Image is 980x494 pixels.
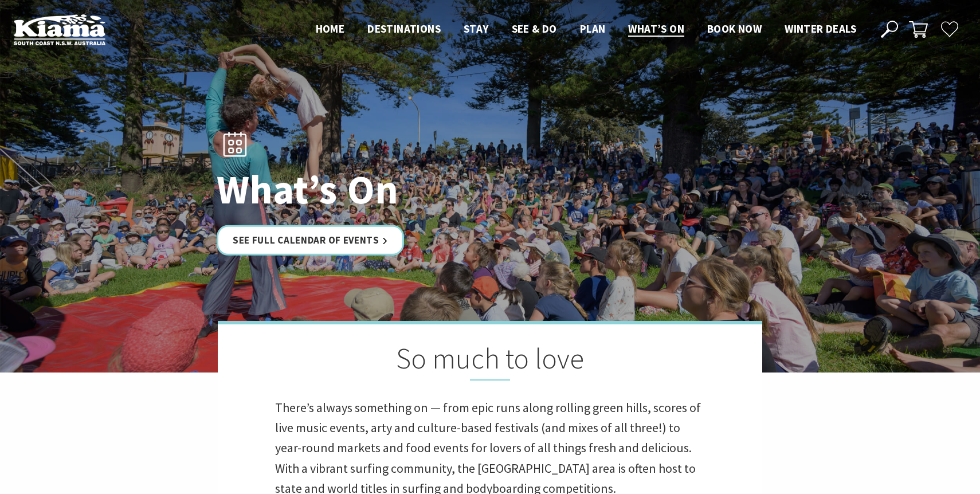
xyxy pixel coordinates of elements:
h1: What’s On [217,167,540,211]
span: Destinations [367,22,441,36]
span: Plan [580,22,606,36]
nav: Main Menu [304,20,868,39]
span: What’s On [628,22,684,36]
h2: So much to love [275,342,705,381]
span: Book now [707,22,762,36]
span: Home [316,22,345,36]
span: Stay [464,22,489,36]
a: See Full Calendar of Events [217,225,404,256]
span: See & Do [512,22,557,36]
img: Kiama Logo [14,14,105,45]
span: Winter Deals [785,22,856,36]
